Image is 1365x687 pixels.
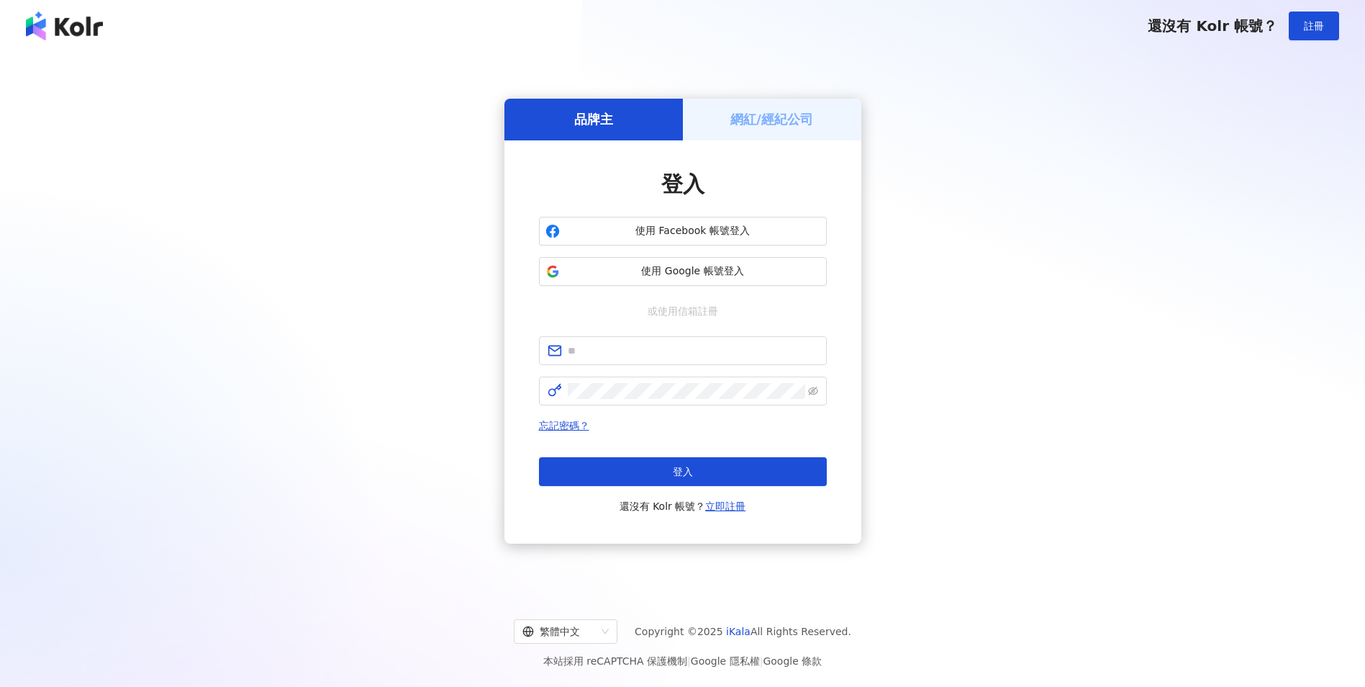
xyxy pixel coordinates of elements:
[566,224,820,238] span: 使用 Facebook 帳號登入
[1148,17,1277,35] span: 還沒有 Kolr 帳號？
[539,457,827,486] button: 登入
[760,655,763,667] span: |
[574,110,613,128] h5: 品牌主
[1304,20,1324,32] span: 註冊
[705,500,745,512] a: 立即註冊
[1289,12,1339,40] button: 註冊
[543,652,822,670] span: 本站採用 reCAPTCHA 保護機制
[635,623,851,640] span: Copyright © 2025 All Rights Reserved.
[539,420,589,431] a: 忘記密碼？
[808,386,818,396] span: eye-invisible
[26,12,103,40] img: logo
[726,626,750,637] a: iKala
[730,110,813,128] h5: 網紅/經紀公司
[566,264,820,279] span: 使用 Google 帳號登入
[638,303,728,319] span: 或使用信箱註冊
[539,217,827,246] button: 使用 Facebook 帳號登入
[673,466,693,477] span: 登入
[691,655,760,667] a: Google 隱私權
[687,655,691,667] span: |
[763,655,822,667] a: Google 條款
[522,620,596,643] div: 繁體中文
[661,171,704,197] span: 登入
[620,498,746,515] span: 還沒有 Kolr 帳號？
[539,257,827,286] button: 使用 Google 帳號登入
